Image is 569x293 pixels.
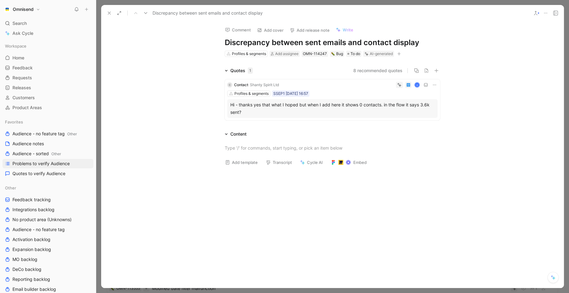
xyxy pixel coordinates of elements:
[297,158,326,167] button: Cycle AI
[2,235,93,244] a: Activation backlog
[273,91,308,97] div: SSEP1 [DATE] 16:57
[12,65,33,71] span: Feedback
[67,132,77,136] span: Other
[303,51,327,57] div: OMN-114247
[415,83,419,87] div: K
[5,185,16,191] span: Other
[263,158,295,167] button: Transcript
[2,255,93,264] a: MO backlog
[5,43,26,49] span: Workspace
[248,82,279,87] span: · Shanty Spirit Ltd
[328,158,369,167] button: Embed
[2,53,93,63] a: Home
[2,83,93,92] a: Releases
[230,101,435,116] div: Hi - thanks yes that what I hoped but when I add here it shows 0 contacts. in the flow it says 3....
[12,256,37,263] span: MO backlog
[12,95,35,101] span: Customers
[333,26,356,34] button: Write
[248,67,253,74] div: 1
[2,215,93,224] a: No product area (Unknowns)
[331,52,335,56] img: 🐛
[330,51,344,57] div: 🐛Bug
[12,266,41,272] span: DeCo backlog
[2,5,42,14] button: OmnisendOmnisend
[232,51,266,57] div: Profiles & segments
[12,236,50,243] span: Activation backlog
[2,93,93,102] a: Customers
[2,139,93,148] a: Audience notes
[12,216,72,223] span: No product area (Unknowns)
[12,226,65,233] span: Audience - no feature tag
[254,26,286,35] button: Add cover
[222,130,249,138] div: Content
[5,119,23,125] span: Favorites
[227,82,232,87] div: C
[230,67,253,74] div: Quotes
[222,67,255,74] div: Quotes1
[370,51,393,57] div: AI-generated
[222,158,261,167] button: Add template
[222,26,254,34] button: Comment
[12,160,70,167] span: Problems to verify Audience
[353,67,402,74] button: 8 recommended quotes
[230,130,247,138] div: Content
[2,205,93,214] a: Integrations backlog
[12,20,27,27] span: Search
[51,151,61,156] span: Other
[2,73,93,82] a: Requests
[346,51,361,57] div: To do
[12,75,32,81] span: Requests
[331,51,343,57] div: Bug
[12,286,56,292] span: Email builder backlog
[12,246,51,253] span: Expansion backlog
[287,26,332,35] button: Add release note
[12,141,44,147] span: Audience notes
[12,131,77,137] span: Audience - no feature tag
[2,149,93,158] a: Audience - sortedOther
[2,63,93,72] a: Feedback
[234,82,248,87] span: Contact
[12,170,65,177] span: Quotes to verify Audience
[275,51,299,56] span: Add assignee
[234,91,269,97] div: Profiles & segments
[2,169,93,178] a: Quotes to verify Audience
[2,129,93,138] a: Audience - no feature tagOther
[2,265,93,274] a: DeCo backlog
[350,51,360,57] span: To do
[2,183,93,193] div: Other
[12,55,24,61] span: Home
[225,38,440,48] h1: Discrepancy between sent emails and contact display
[12,105,42,111] span: Product Areas
[12,207,54,213] span: Integrations backlog
[13,7,34,12] h1: Omnisend
[12,197,51,203] span: Feedback tracking
[12,151,61,157] span: Audience - sorted
[12,30,33,37] span: Ask Cycle
[2,225,93,234] a: Audience - no feature tag
[2,159,93,168] a: Problems to verify Audience
[2,41,93,51] div: Workspace
[153,9,263,17] span: Discrepancy between sent emails and contact display
[12,276,50,282] span: Reporting backlog
[2,29,93,38] a: Ask Cycle
[2,275,93,284] a: Reporting backlog
[12,85,31,91] span: Releases
[2,117,93,127] div: Favorites
[2,195,93,204] a: Feedback tracking
[2,103,93,112] a: Product Areas
[343,27,353,33] span: Write
[2,19,93,28] div: Search
[4,6,10,12] img: Omnisend
[2,245,93,254] a: Expansion backlog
